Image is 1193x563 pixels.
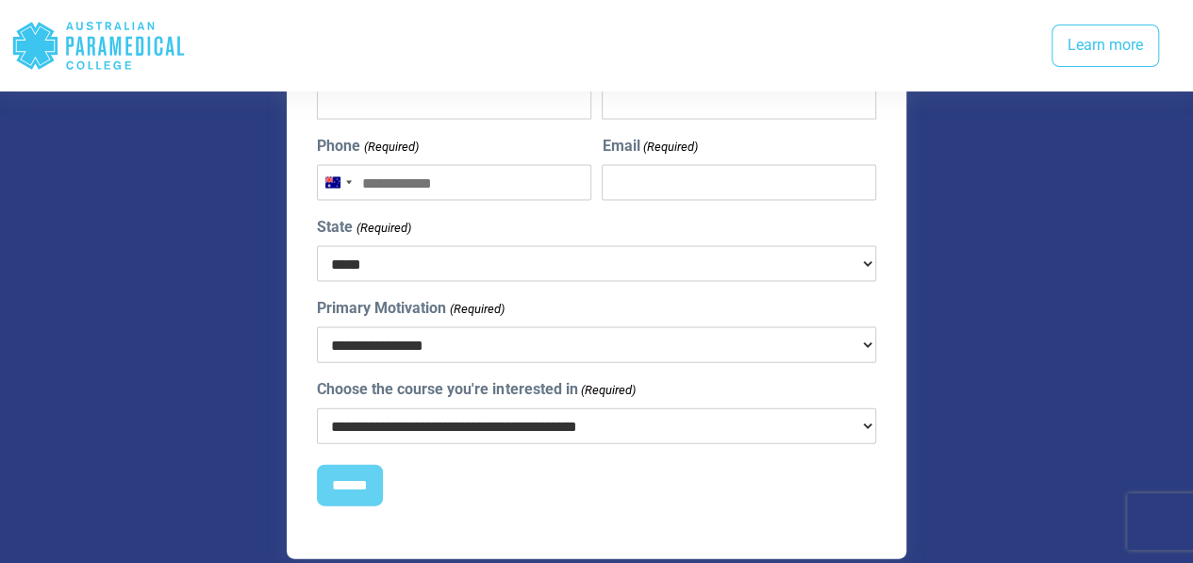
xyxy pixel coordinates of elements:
[11,15,186,76] div: Australian Paramedical College
[318,166,357,200] button: Selected country
[641,138,698,157] span: (Required)
[1052,25,1159,68] a: Learn more
[317,297,504,320] label: Primary Motivation
[355,219,411,238] span: (Required)
[317,216,410,239] label: State
[317,135,418,157] label: Phone
[362,138,419,157] span: (Required)
[602,135,697,157] label: Email
[317,378,635,401] label: Choose the course you're interested in
[448,300,505,319] span: (Required)
[579,381,636,400] span: (Required)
